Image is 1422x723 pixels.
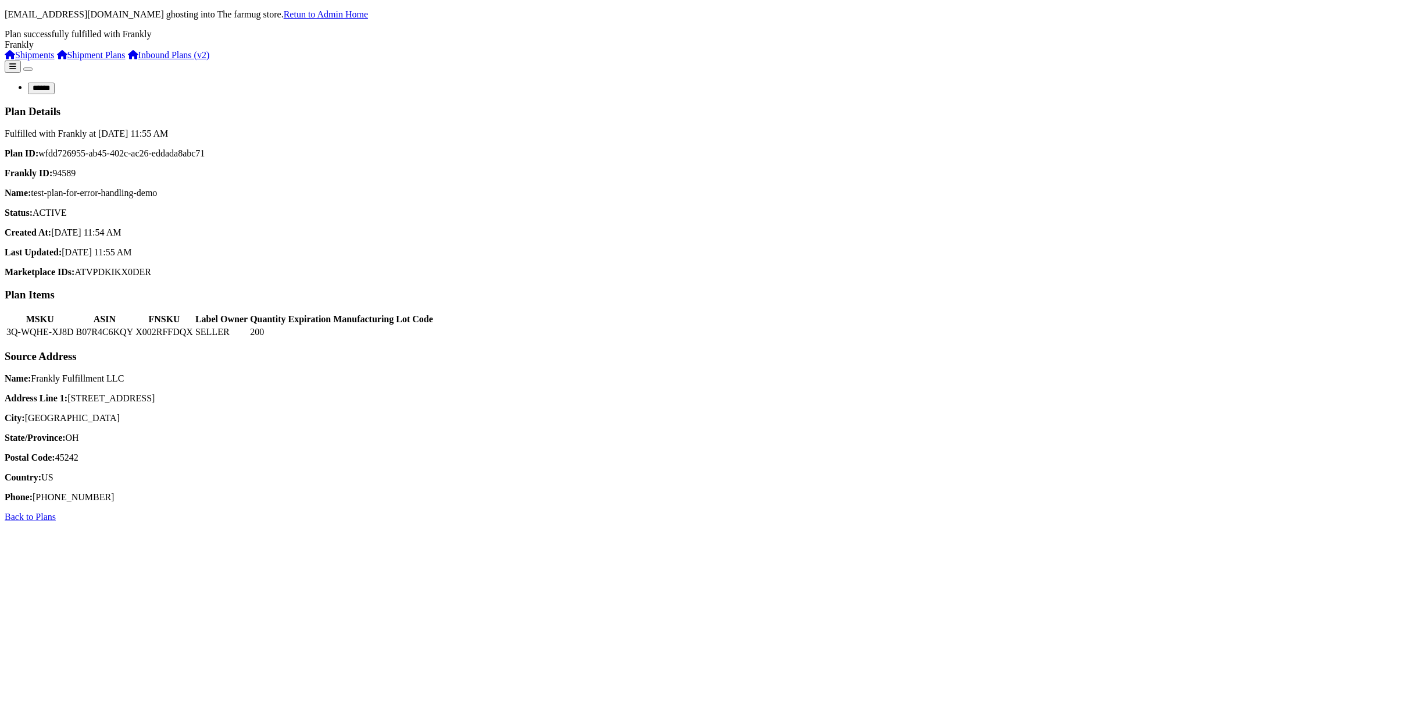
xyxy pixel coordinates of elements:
strong: City: [5,413,25,423]
div: Plan successfully fulfilled with Frankly [5,29,1417,40]
p: 94589 [5,168,1417,179]
th: Label Owner [195,314,248,325]
h3: Source Address [5,350,1417,363]
p: test-plan-for-error-handling-demo [5,188,1417,198]
p: US [5,472,1417,483]
strong: Marketplace IDs: [5,267,74,277]
a: Inbound Plans (v2) [128,50,210,60]
div: Frankly [5,40,1417,50]
th: MSKU [6,314,74,325]
th: Expiration [287,314,331,325]
p: wfdd726955-ab45-402c-ac26-eddada8abc71 [5,148,1417,159]
h3: Plan Items [5,289,1417,301]
td: X002RFFDQX [135,326,194,338]
a: Shipments [5,50,55,60]
button: Toggle navigation [23,67,33,71]
a: Shipment Plans [57,50,126,60]
strong: Name: [5,188,31,198]
strong: State/Province: [5,433,66,443]
p: 45242 [5,453,1417,463]
th: ASIN [76,314,134,325]
td: SELLER [195,326,248,338]
strong: Postal Code: [5,453,55,462]
td: 200 [249,326,286,338]
p: ATVPDKIKX0DER [5,267,1417,277]
p: ACTIVE [5,208,1417,218]
strong: Last Updated: [5,247,62,257]
span: Fulfilled with Frankly at [DATE] 11:55 AM [5,129,168,138]
strong: Phone: [5,492,33,502]
h3: Plan Details [5,105,1417,118]
p: [STREET_ADDRESS] [5,393,1417,404]
strong: Frankly ID: [5,168,52,178]
p: [EMAIL_ADDRESS][DOMAIN_NAME] ghosting into The farmug store. [5,9,1417,20]
strong: Status: [5,208,33,218]
td: B07R4C6KQY [76,326,134,338]
p: [GEOGRAPHIC_DATA] [5,413,1417,423]
strong: Created At: [5,227,51,237]
p: [PHONE_NUMBER] [5,492,1417,503]
th: Manufacturing Lot Code [333,314,434,325]
strong: Plan ID: [5,148,38,158]
strong: Address Line 1: [5,393,67,403]
p: [DATE] 11:54 AM [5,227,1417,238]
th: FNSKU [135,314,194,325]
strong: Name: [5,373,31,383]
p: OH [5,433,1417,443]
p: [DATE] 11:55 AM [5,247,1417,258]
a: Retun to Admin Home [284,9,368,19]
p: Frankly Fulfillment LLC [5,373,1417,384]
a: Back to Plans [5,512,56,522]
strong: Country: [5,472,41,482]
th: Quantity [249,314,286,325]
td: 3Q-WQHE-XJ8D [6,326,74,338]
